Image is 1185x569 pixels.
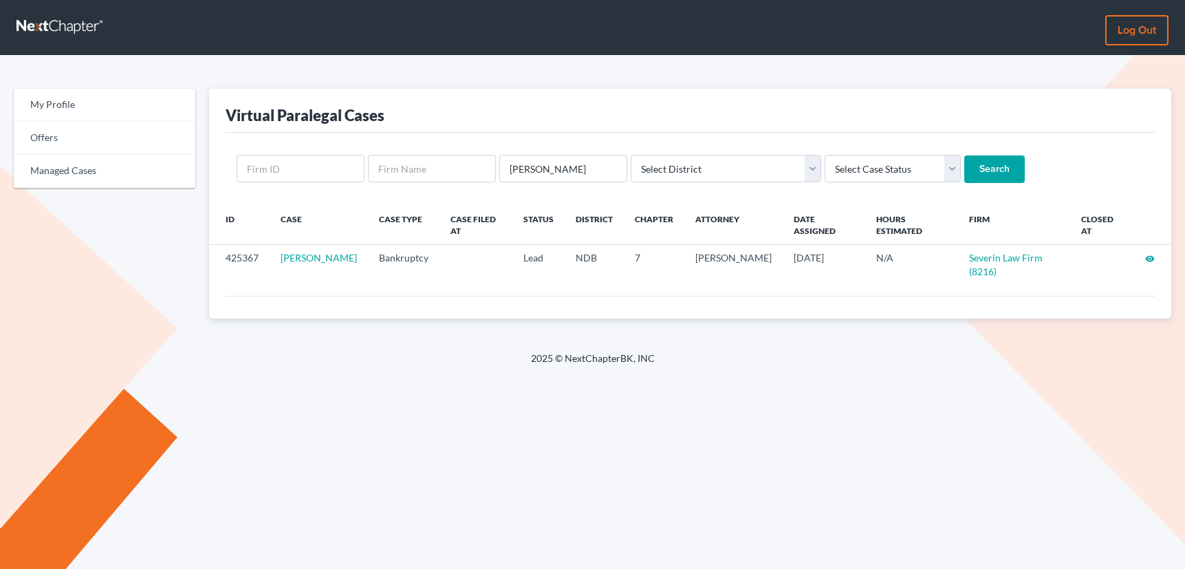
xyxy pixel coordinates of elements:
td: N/A [865,245,959,285]
td: 7 [624,245,684,285]
th: Status [512,205,565,245]
th: Chapter [624,205,684,245]
th: Case Type [368,205,439,245]
a: visibility [1145,252,1155,264]
a: My Profile [14,89,195,122]
td: 425367 [209,245,270,285]
td: Bankruptcy [368,245,439,285]
th: Attorney [684,205,783,245]
td: NDB [565,245,624,285]
td: Lead [512,245,565,285]
a: Log out [1105,15,1168,45]
a: Offers [14,122,195,155]
th: Date Assigned [783,205,865,245]
a: [PERSON_NAME] [281,252,357,264]
th: Firm [958,205,1070,245]
td: [DATE] [783,245,865,285]
a: Severin Law Firm (8216) [969,252,1043,277]
th: Hours Estimated [865,205,959,245]
i: visibility [1145,254,1155,264]
th: District [565,205,624,245]
input: Enter search terms... [499,155,627,182]
div: Virtual Paralegal Cases [226,105,384,125]
th: Case [270,205,368,245]
input: Search [964,155,1025,183]
input: Firm ID [237,155,365,182]
th: Case Filed At [439,205,512,245]
td: [PERSON_NAME] [684,245,783,285]
a: Managed Cases [14,155,195,188]
th: ID [209,205,270,245]
div: 2025 © NextChapterBK, INC [201,352,985,376]
th: Closed at [1070,205,1134,245]
input: Firm Name [368,155,496,182]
